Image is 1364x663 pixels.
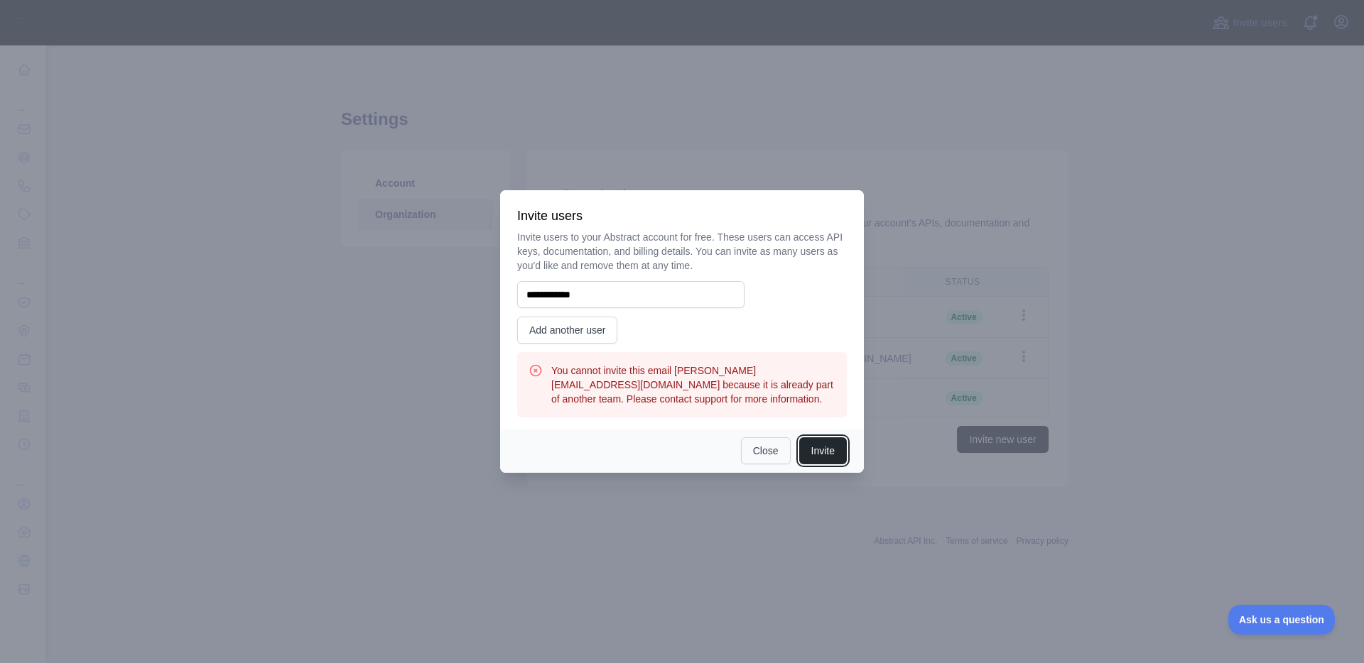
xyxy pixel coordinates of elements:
button: Add another user [517,317,617,344]
p: Invite users to your Abstract account for free. These users can access API keys, documentation, a... [517,230,847,273]
button: Invite [799,437,847,464]
iframe: Toggle Customer Support [1228,605,1336,635]
h3: You cannot invite this email [PERSON_NAME][EMAIL_ADDRESS][DOMAIN_NAME] because it is already part... [551,363,835,406]
button: Close [741,437,791,464]
h3: Invite users [517,207,847,224]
